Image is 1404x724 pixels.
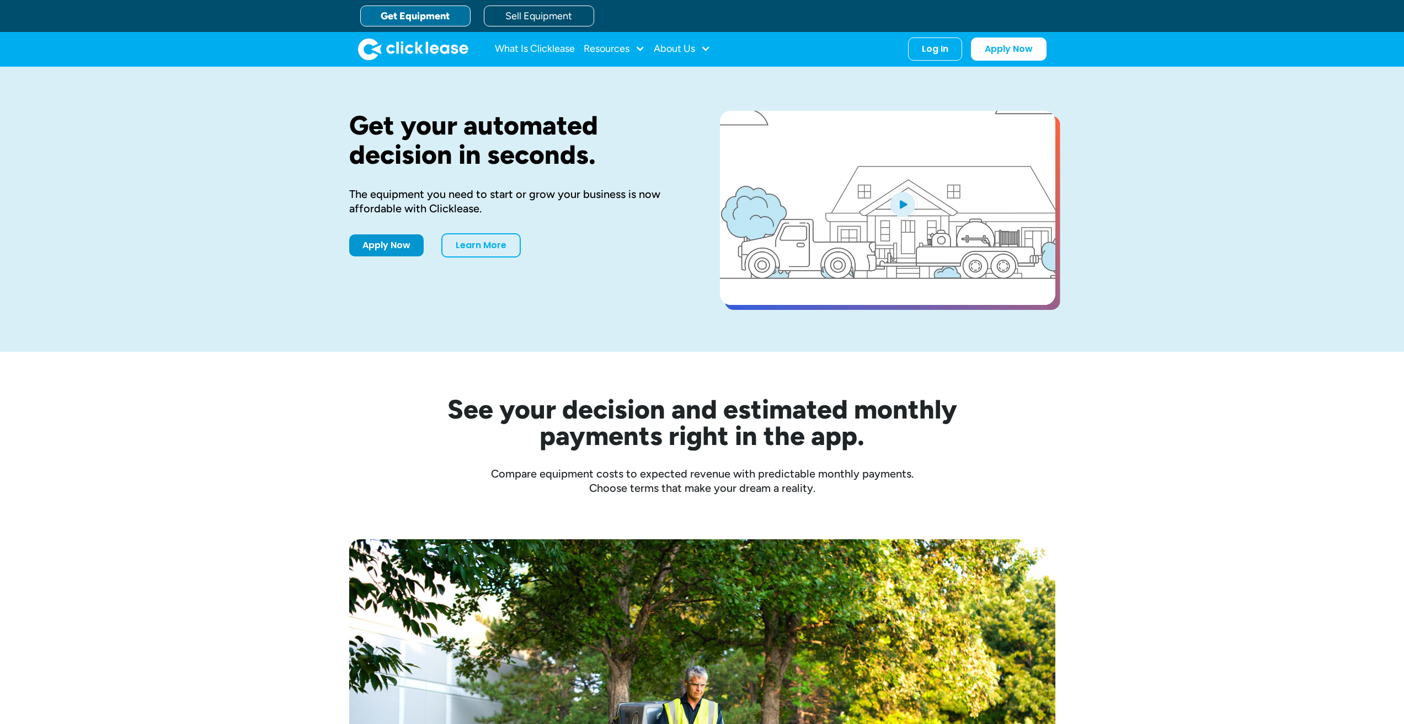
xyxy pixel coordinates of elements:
[349,234,424,256] a: Apply Now
[358,38,468,60] img: Clicklease logo
[360,6,471,26] a: Get Equipment
[358,38,468,60] a: home
[484,6,594,26] a: Sell Equipment
[654,38,711,60] div: About Us
[720,111,1055,305] a: open lightbox
[584,38,645,60] div: Resources
[349,187,685,216] div: The equipment you need to start or grow your business is now affordable with Clicklease.
[495,38,575,60] a: What Is Clicklease
[349,111,685,169] h1: Get your automated decision in seconds.
[922,44,948,55] div: Log In
[441,233,521,258] a: Learn More
[349,466,1055,495] div: Compare equipment costs to expected revenue with predictable monthly payments. Choose terms that ...
[393,396,1011,449] h2: See your decision and estimated monthly payments right in the app.
[971,37,1047,61] a: Apply Now
[888,189,917,219] img: Blue play button logo on a light blue circular background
